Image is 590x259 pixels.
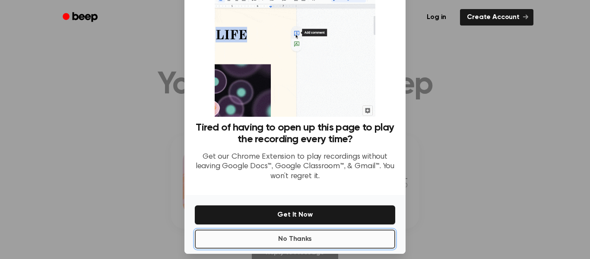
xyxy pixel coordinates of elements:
[195,122,395,145] h3: Tired of having to open up this page to play the recording every time?
[460,9,533,26] a: Create Account
[195,230,395,249] button: No Thanks
[418,7,455,27] a: Log in
[57,9,105,26] a: Beep
[195,205,395,224] button: Get It Now
[195,152,395,182] p: Get our Chrome Extension to play recordings without leaving Google Docs™, Google Classroom™, & Gm...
